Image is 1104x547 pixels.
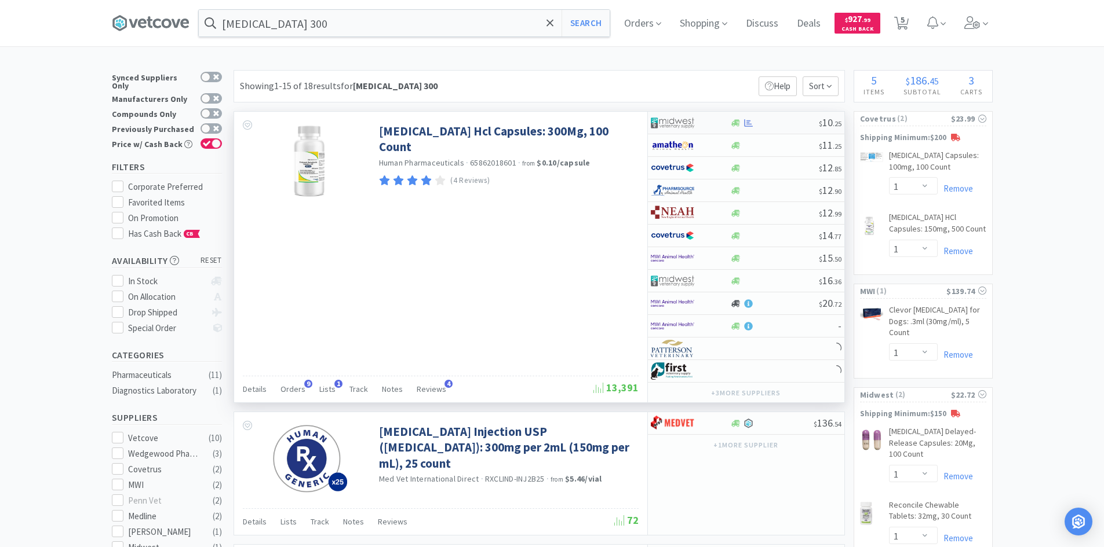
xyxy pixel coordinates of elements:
h5: Filters [112,160,222,174]
div: Drop Shipped [128,306,205,320]
div: ( 2 ) [213,494,222,508]
span: 3 [968,73,974,87]
img: c73380972eee4fd2891f402a8399bcad_92.png [651,204,694,222]
span: 186 [910,73,927,87]
span: Has Cash Back [128,228,201,239]
img: 37473e43701a4c10a5498bd2d893a263_409273.png [860,307,883,321]
div: ( 2 ) [213,478,222,492]
a: 5 [890,20,913,30]
div: Pharmaceuticals [112,368,206,382]
span: 5 [871,73,877,87]
img: f6b2451649754179b5b4e0c70c3f7cb0_2.png [651,295,694,312]
a: Deals [792,19,825,29]
span: Cash Back [841,26,873,34]
span: $ [819,164,822,173]
button: +1more supplier [708,437,784,453]
button: Search [562,10,610,36]
div: Compounds Only [112,108,195,118]
input: Search by item, sku, manufacturer, ingredient, size... [199,10,610,36]
div: Corporate Preferred [128,180,222,194]
span: 72 [614,513,639,527]
span: RXCLIND-INJ2B25 [485,473,545,484]
span: . 54 [833,420,841,428]
div: ( 1 ) [213,384,222,398]
a: Remove [938,245,973,256]
div: Price w/ Cash Back [112,138,195,148]
a: $927.99Cash Back [835,8,880,39]
img: 7915dbd3f8974342a4dc3feb8efc1740_58.png [651,182,694,199]
span: Details [243,384,267,394]
p: Shipping Minimum: $200 [854,132,992,144]
span: 12 [819,161,841,174]
span: CB [184,230,196,237]
span: $ [819,210,822,218]
a: Remove [938,183,973,194]
span: Reviews [378,516,407,527]
div: Wedgewood Pharmacy [128,447,200,461]
span: $ [819,142,822,150]
span: 16 [819,274,841,287]
div: $22.72 [951,388,986,401]
img: b87a56536bba4b39af2dbd5e323d75e9_260765.jpeg [860,502,873,525]
span: Track [311,516,329,527]
span: . 50 [833,255,841,263]
img: 77fca1acd8b6420a9015268ca798ef17_1.png [651,159,694,177]
div: ( 2 ) [213,509,222,523]
div: $23.99 [951,112,986,125]
div: ( 2 ) [213,462,222,476]
span: . 90 [833,187,841,196]
a: Remove [938,471,973,482]
span: · [546,473,549,484]
div: ( 3 ) [213,447,222,461]
h5: Suppliers [112,411,222,424]
span: ( 1 ) [875,285,946,297]
div: ( 1 ) [213,525,222,539]
span: for [341,80,438,91]
div: Vetcove [128,431,200,445]
span: from [522,159,535,167]
span: $ [819,255,822,263]
div: Previously Purchased [112,123,195,133]
a: [MEDICAL_DATA] Delayed-Release Capsules: 20Mg, 100 Count [889,426,986,465]
span: . 25 [833,119,841,128]
span: 11 [819,138,841,152]
a: Remove [938,349,973,360]
span: from [551,475,563,483]
a: Remove [938,533,973,544]
img: f6b2451649754179b5b4e0c70c3f7cb0_2.png [651,249,694,267]
img: e174b9f2aabd46f283903b78e8ea544e_120785.jpg [860,428,883,451]
div: ( 11 ) [209,368,222,382]
span: 136 [814,416,841,429]
div: Diagnostics Laboratory [112,384,206,398]
span: 20 [819,296,841,310]
span: 927 [845,13,870,24]
span: $ [819,300,822,309]
a: Clevor [MEDICAL_DATA] for Dogs: .3ml (30mg/ml), 5 Count [889,304,986,343]
span: Notes [343,516,364,527]
div: MWI [128,478,200,492]
img: 67d67680309e4a0bb49a5ff0391dcc42_6.png [651,362,694,380]
span: Reviews [417,384,446,394]
a: Med Vet International Direct [379,473,479,484]
div: Medline [128,509,200,523]
span: - [838,319,841,332]
span: Orders [280,384,305,394]
span: . 85 [833,164,841,173]
p: Shipping Minimum: $150 [854,408,992,420]
span: Notes [382,384,403,394]
span: Midwest [860,388,894,401]
h5: Availability [112,254,222,267]
div: . [894,75,951,86]
span: $ [819,232,822,241]
div: Special Order [128,321,205,335]
div: Favorited Items [128,196,222,210]
span: $ [819,187,822,196]
span: 12 [819,183,841,197]
a: [MEDICAL_DATA] HCl Capsules: 150mg, 500 Count [889,212,986,239]
h5: Categories [112,348,222,362]
span: $ [845,16,848,24]
span: 65862018601 [470,157,516,168]
span: Details [243,516,267,527]
span: Sort [803,76,839,96]
span: 4 [444,380,453,388]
